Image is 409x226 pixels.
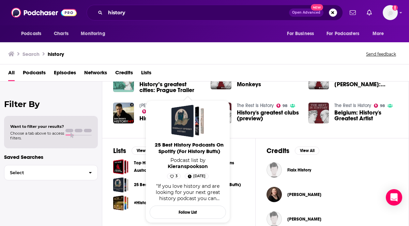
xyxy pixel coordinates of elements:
[150,157,226,169] span: Podcast list by
[347,7,359,18] a: Show notifications dropdown
[267,147,319,155] a: CreditsView All
[237,76,300,87] a: History's Greatest Monkeys
[105,7,289,18] input: Search podcasts, credits, & more...
[334,76,398,87] a: Captain Cook: History’s Greatest Explorer
[11,6,77,19] img: Podchaser - Follow, Share and Rate Podcasts
[267,162,282,178] img: Flaix History
[392,5,398,11] svg: Add a profile image
[8,67,15,81] span: All
[193,173,206,180] span: [DATE]
[383,5,398,20] span: Logged in as chonisebass
[308,103,329,123] img: Belgium: History's Greatest Artist
[81,29,105,39] span: Monitoring
[322,27,369,40] button: open menu
[113,72,134,92] img: History’s greatest cities: Prague Trailer
[283,104,287,107] span: 98
[287,29,314,39] span: For Business
[267,187,282,202] img: Michelle Hamilton
[113,147,156,155] a: ListsView All
[142,109,152,114] a: 91
[48,51,64,57] h3: history
[237,103,274,108] a: The Rest Is History
[287,192,321,197] a: Michelle Hamilton
[167,174,181,179] button: 3 Likes
[113,195,128,211] a: #Historytelling (German History Podcasts)
[139,103,195,108] a: Dan Snow's History Hit
[282,27,322,40] button: open menu
[168,163,208,169] a: Kieranspookson
[289,9,323,17] button: Open AdvancedNew
[171,105,204,137] a: 25 Best History Podcasts On Spotify (For History Buffs)
[386,189,402,206] div: Open Intercom Messenger
[287,216,321,222] span: [PERSON_NAME]
[10,124,64,129] span: Want to filter your results?
[151,141,227,154] span: 25 Best History Podcasts On Spotify (For History Buffs)
[287,192,321,197] span: [PERSON_NAME]
[113,159,128,175] span: Top History Detective Episodes about First Nations Australian History
[267,159,398,181] button: Flaix HistoryFlaix History
[4,99,98,109] h2: Filter By
[374,104,385,108] a: 98
[334,110,398,121] a: Belgium: History's Greatest Artist
[151,141,227,157] a: 25 Best History Podcasts On Spotify (For History Buffs)
[54,29,69,39] span: Charts
[134,159,244,174] a: Top History Detective Episodes about First Nations Australian History
[373,29,384,39] span: More
[49,27,73,40] a: Charts
[292,11,320,14] span: Open Advanced
[368,27,393,40] button: open menu
[4,170,83,175] span: Select
[132,147,156,155] button: View All
[113,177,128,193] a: 25 Best History Podcasts On Spotify (For History Buffs)
[150,206,226,219] button: Follow List
[383,5,398,20] img: User Profile
[334,103,371,108] a: The Rest Is History
[87,5,343,20] div: Search podcasts, credits, & more...
[113,103,134,123] img: History's Documents
[76,27,114,40] button: open menu
[10,131,64,140] span: Choose a tab above to access filters.
[21,29,41,39] span: Podcasts
[311,4,323,11] span: New
[276,104,287,108] a: 98
[185,174,209,179] a: Aug 20th, 2024
[54,67,76,81] a: Episodes
[141,67,151,81] a: Lists
[139,81,203,93] a: History’s greatest cities: Prague Trailer
[383,5,398,20] button: Show profile menu
[4,154,98,160] p: Saved Searches
[134,199,218,207] a: #Historytelling (German History Podcasts)
[364,7,375,18] a: Show notifications dropdown
[237,110,300,121] a: History's greatest clubs (preview)
[295,147,319,155] button: View All
[364,51,398,57] button: Send feedback
[267,147,289,155] h2: Credits
[4,165,98,180] button: Select
[176,173,178,180] span: 3
[134,181,241,189] a: 25 Best History Podcasts On Spotify (For History Buffs)
[267,184,398,206] button: Michelle HamiltonMichelle Hamilton
[115,67,133,81] a: Credits
[22,51,40,57] h3: Search
[287,167,311,173] a: Flaix History
[139,116,194,121] a: History's Documents
[327,29,359,39] span: For Podcasters
[84,67,107,81] span: Networks
[334,76,398,87] span: Captain [PERSON_NAME]: History’s Greatest Explorer
[23,67,46,81] span: Podcasts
